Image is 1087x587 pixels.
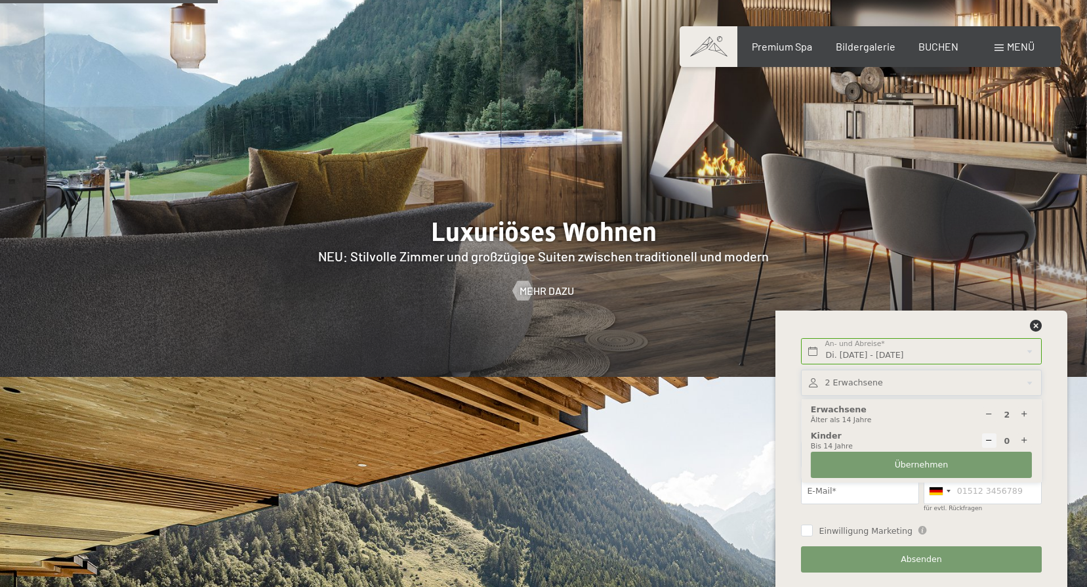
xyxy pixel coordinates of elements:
span: Übernehmen [895,459,949,471]
span: Einwilligung Marketing [819,525,913,537]
span: Menü [1007,40,1035,53]
a: Mehr dazu [513,284,574,298]
label: für evtl. Rückfragen [924,505,982,511]
a: Premium Spa [752,40,812,53]
span: Mehr dazu [520,284,574,298]
button: Übernehmen [811,452,1032,479]
a: BUCHEN [918,40,958,53]
button: Absenden [801,546,1041,573]
span: Absenden [901,554,942,565]
input: 01512 3456789 [924,477,1042,504]
div: Germany (Deutschland): +49 [924,478,954,504]
a: Bildergalerie [836,40,895,53]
